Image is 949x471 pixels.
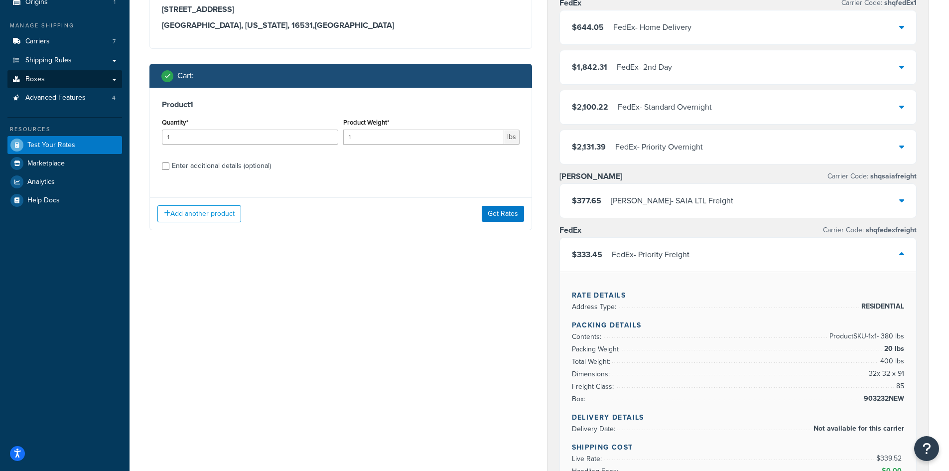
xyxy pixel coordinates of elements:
[162,119,188,126] label: Quantity*
[572,141,606,153] span: $2,131.39
[878,355,904,367] span: 400 lbs
[25,75,45,84] span: Boxes
[7,89,122,107] a: Advanced Features4
[617,60,672,74] div: FedEx - 2nd Day
[27,178,55,186] span: Analytics
[112,94,116,102] span: 4
[572,412,905,423] h4: Delivery Details
[162,100,520,110] h3: Product 1
[343,130,504,145] input: 0.00
[572,369,612,379] span: Dimensions:
[572,302,619,312] span: Address Type:
[7,21,122,30] div: Manage Shipping
[27,141,75,150] span: Test Your Rates
[7,155,122,172] a: Marketplace
[572,101,608,113] span: $2,100.22
[859,301,904,313] span: RESIDENTIAL
[504,130,520,145] span: lbs
[572,381,616,392] span: Freight Class:
[618,100,712,114] div: FedEx - Standard Overnight
[572,331,604,342] span: Contents:
[572,454,604,464] span: Live Rate:
[162,4,520,14] h3: [STREET_ADDRESS]
[572,195,601,206] span: $377.65
[7,32,122,51] li: Carriers
[343,119,389,126] label: Product Weight*
[572,320,905,330] h4: Packing Details
[572,442,905,453] h4: Shipping Cost
[882,343,904,355] span: 20 lbs
[177,71,194,80] h2: Cart :
[827,330,904,342] span: Product SKU-1 x 1 - 380 lbs
[572,344,621,354] span: Packing Weight
[572,61,607,73] span: $1,842.31
[827,169,917,183] p: Carrier Code:
[611,194,733,208] div: [PERSON_NAME] - SAIA LTL Freight
[864,225,917,235] span: shqfedexfreight
[7,32,122,51] a: Carriers7
[113,37,116,46] span: 7
[612,248,689,262] div: FedEx - Priority Freight
[572,249,602,260] span: $333.45
[572,394,588,404] span: Box:
[861,393,904,405] span: 903232NEW
[7,89,122,107] li: Advanced Features
[7,70,122,89] a: Boxes
[172,159,271,173] div: Enter additional details (optional)
[559,171,622,181] h3: [PERSON_NAME]
[162,162,169,170] input: Enter additional details (optional)
[25,94,86,102] span: Advanced Features
[572,424,618,434] span: Delivery Date:
[868,171,917,181] span: shqsaiafreight
[7,51,122,70] a: Shipping Rules
[25,56,72,65] span: Shipping Rules
[572,21,604,33] span: $644.05
[157,205,241,222] button: Add another product
[7,173,122,191] a: Analytics
[572,356,613,367] span: Total Weight:
[27,159,65,168] span: Marketplace
[811,423,904,435] span: Not available for this carrier
[866,368,904,380] span: 32 x 32 x 91
[615,140,703,154] div: FedEx - Priority Overnight
[162,130,338,145] input: 0
[7,191,122,209] a: Help Docs
[25,37,50,46] span: Carriers
[559,225,581,235] h3: FedEx
[482,206,524,222] button: Get Rates
[894,380,904,392] span: 85
[823,223,917,237] p: Carrier Code:
[572,290,905,301] h4: Rate Details
[613,20,691,34] div: FedEx - Home Delivery
[876,453,904,464] span: $339.52
[7,136,122,154] a: Test Your Rates
[7,125,122,134] div: Resources
[27,196,60,205] span: Help Docs
[914,436,939,461] button: Open Resource Center
[162,20,520,30] h3: [GEOGRAPHIC_DATA], [US_STATE], 16531 , [GEOGRAPHIC_DATA]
